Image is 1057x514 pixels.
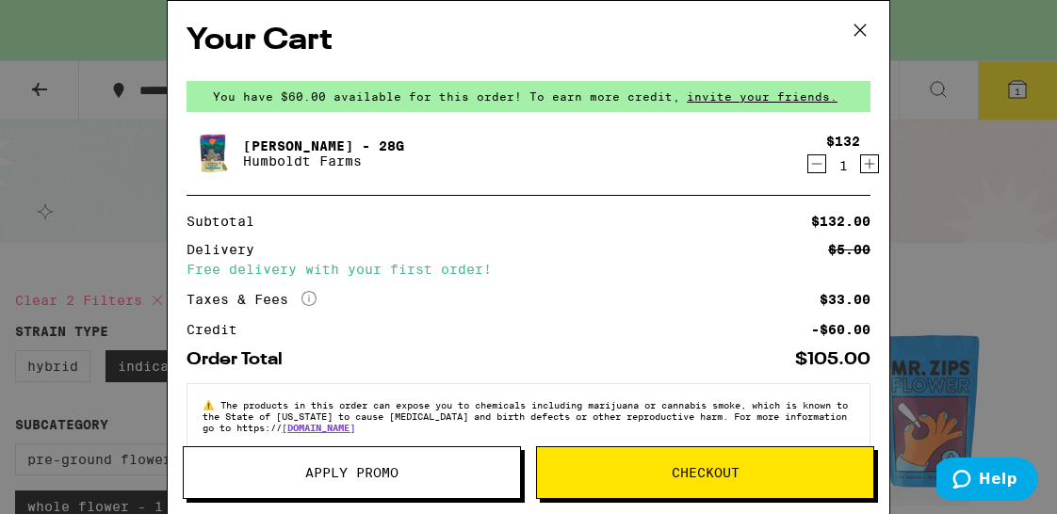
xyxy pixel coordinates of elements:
[187,127,239,180] img: Gush Mintz - 28g
[811,215,870,228] div: $132.00
[187,263,870,276] div: Free delivery with your first order!
[826,158,860,173] div: 1
[826,134,860,149] div: $132
[672,466,740,479] span: Checkout
[860,154,879,173] button: Increment
[828,243,870,256] div: $5.00
[187,20,870,62] h2: Your Cart
[187,215,268,228] div: Subtotal
[536,446,874,499] button: Checkout
[203,399,848,433] span: The products in this order can expose you to chemicals including marijuana or cannabis smoke, whi...
[936,458,1038,505] iframe: Opens a widget where you can find more information
[795,351,870,368] div: $105.00
[243,138,404,153] a: [PERSON_NAME] - 28g
[187,243,268,256] div: Delivery
[203,399,220,410] span: ⚠️
[187,81,870,112] div: You have $60.00 available for this order! To earn more credit,invite your friends.
[187,291,317,308] div: Taxes & Fees
[305,466,398,479] span: Apply Promo
[187,351,296,368] div: Order Total
[282,422,355,433] a: [DOMAIN_NAME]
[183,446,521,499] button: Apply Promo
[811,323,870,336] div: -$60.00
[820,293,870,306] div: $33.00
[807,154,826,173] button: Decrement
[187,323,251,336] div: Credit
[213,90,680,103] span: You have $60.00 available for this order! To earn more credit,
[680,90,844,103] span: invite your friends.
[243,153,404,169] p: Humboldt Farms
